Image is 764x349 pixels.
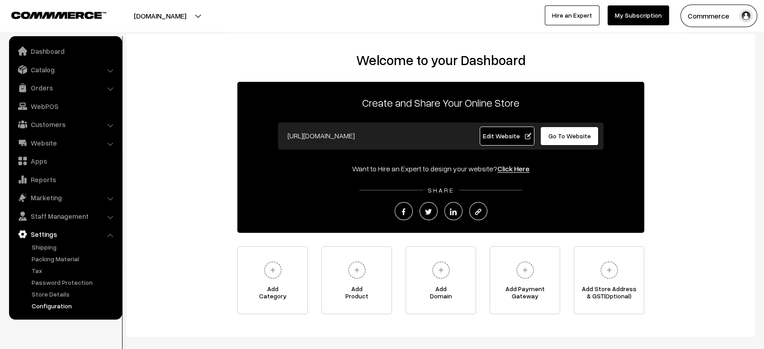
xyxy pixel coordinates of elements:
p: Create and Share Your Online Store [237,94,644,111]
a: Staff Management [11,208,119,224]
a: Marketing [11,189,119,206]
img: plus.svg [513,258,538,283]
a: Edit Website [480,127,535,146]
a: Orders [11,80,119,96]
div: Want to Hire an Expert to design your website? [237,163,644,174]
img: plus.svg [429,258,453,283]
span: Add Product [322,285,391,303]
a: Go To Website [540,127,599,146]
a: Customers [11,116,119,132]
a: Catalog [11,61,119,78]
span: Add Category [238,285,307,303]
a: Settings [11,226,119,242]
span: Add Store Address & GST(Optional) [574,285,644,303]
span: Add Payment Gateway [490,285,560,303]
a: Reports [11,171,119,188]
a: Add PaymentGateway [490,246,560,314]
a: Store Details [29,289,119,299]
span: SHARE [423,186,459,194]
img: plus.svg [344,258,369,283]
a: Click Here [497,164,529,173]
span: Add Domain [406,285,476,303]
a: WebPOS [11,98,119,114]
h2: Welcome to your Dashboard [136,52,746,68]
img: COMMMERCE [11,12,106,19]
a: Apps [11,153,119,169]
span: Edit Website [483,132,531,140]
a: Password Protection [29,278,119,287]
a: Packing Material [29,254,119,264]
a: AddDomain [406,246,476,314]
img: plus.svg [260,258,285,283]
span: Go To Website [548,132,591,140]
button: Commmerce [680,5,757,27]
a: Hire an Expert [545,5,599,25]
a: Website [11,135,119,151]
a: My Subscription [608,5,669,25]
a: Dashboard [11,43,119,59]
a: AddProduct [321,246,392,314]
a: Shipping [29,242,119,252]
button: [DOMAIN_NAME] [102,5,218,27]
img: plus.svg [597,258,622,283]
img: user [739,9,753,23]
a: Configuration [29,301,119,311]
a: Add Store Address& GST(Optional) [574,246,644,314]
a: COMMMERCE [11,9,90,20]
a: Tax [29,266,119,275]
a: AddCategory [237,246,308,314]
